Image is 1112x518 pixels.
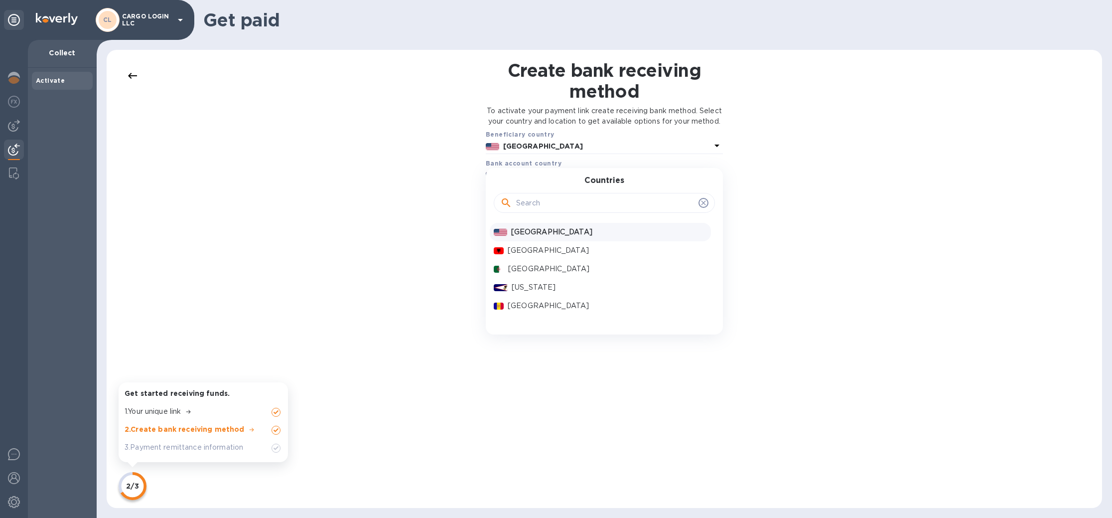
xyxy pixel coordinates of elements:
p: Collect [36,48,89,58]
img: AD [494,303,504,310]
b: Bank account cоuntry [486,160,561,167]
img: Foreign exchange [8,96,20,108]
img: AL [494,247,504,254]
p: 2 . Create bank receiving method [125,424,245,434]
b: Beneficiary country [486,131,555,138]
h1: Create bank receiving method [486,60,723,102]
img: Unchecked [270,424,282,436]
p: [US_STATE] [512,282,707,293]
img: DZ [494,266,504,273]
img: AS [494,284,508,291]
p: 1 . Your unique link [125,406,181,417]
b: Activate [36,77,65,84]
p: To activate your payment link create receiving bank method. Select your country and location to g... [486,106,723,127]
p: [GEOGRAPHIC_DATA] [508,301,707,311]
h3: Countries [584,176,624,185]
p: [GEOGRAPHIC_DATA] [511,227,707,237]
b: [GEOGRAPHIC_DATA] [503,142,583,150]
img: Unchecked [270,442,282,454]
img: US [486,143,499,150]
img: Unchecked [270,406,282,418]
p: [GEOGRAPHIC_DATA] [508,245,707,256]
img: Logo [36,13,78,25]
p: 3 . Payment remittance information [125,442,243,453]
h1: Get paid [203,9,1096,30]
p: Get started receiving funds. [125,388,282,398]
p: 2/3 [126,481,139,491]
b: CL [103,16,112,23]
p: [GEOGRAPHIC_DATA] [508,264,707,274]
p: CARGO LOGIN LLC [122,13,172,27]
input: Search [516,195,695,210]
div: Unpin categories [4,10,24,30]
img: US [494,229,507,236]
